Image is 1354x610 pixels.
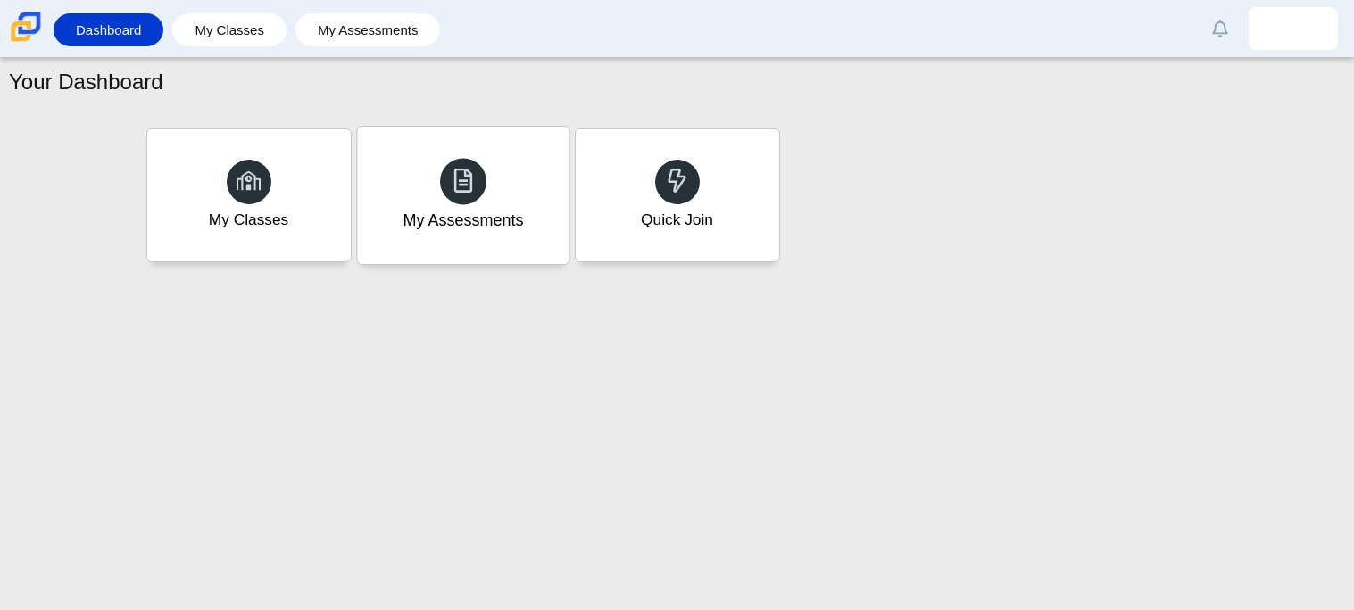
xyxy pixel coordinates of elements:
a: Carmen School of Science & Technology [7,33,45,48]
img: Carmen School of Science & Technology [7,8,45,45]
div: My Assessments [403,209,523,232]
a: My Assessments [304,13,432,46]
a: My Classes [146,128,352,262]
a: My Assessments [356,126,569,265]
a: My Classes [181,13,278,46]
a: Alerts [1200,9,1240,48]
a: Dashboard [62,13,154,46]
div: My Classes [209,209,289,231]
a: Quick Join [575,128,780,262]
img: allison.vasquez.GtrXoa [1279,14,1308,43]
h1: Your Dashboard [9,67,163,97]
a: allison.vasquez.GtrXoa [1249,7,1338,50]
div: Quick Join [641,209,713,231]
